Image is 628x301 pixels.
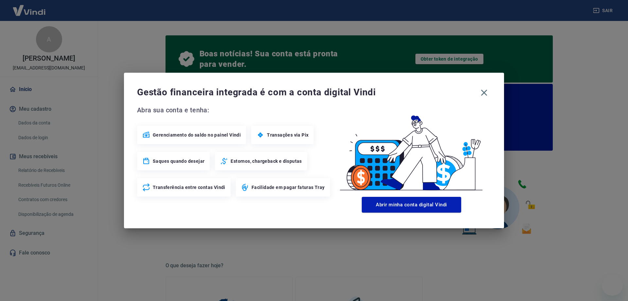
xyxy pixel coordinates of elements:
[362,197,461,213] button: Abrir minha conta digital Vindi
[332,105,491,194] img: Good Billing
[137,105,332,115] span: Abra sua conta e tenha:
[267,132,308,138] span: Transações via Pix
[231,158,302,164] span: Estornos, chargeback e disputas
[153,158,204,164] span: Saques quando desejar
[153,184,225,191] span: Transferência entre contas Vindi
[153,132,241,138] span: Gerenciamento do saldo no painel Vindi
[137,86,477,99] span: Gestão financeira integrada é com a conta digital Vindi
[252,184,325,191] span: Facilidade em pagar faturas Tray
[602,275,623,296] iframe: Botão para abrir a janela de mensagens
